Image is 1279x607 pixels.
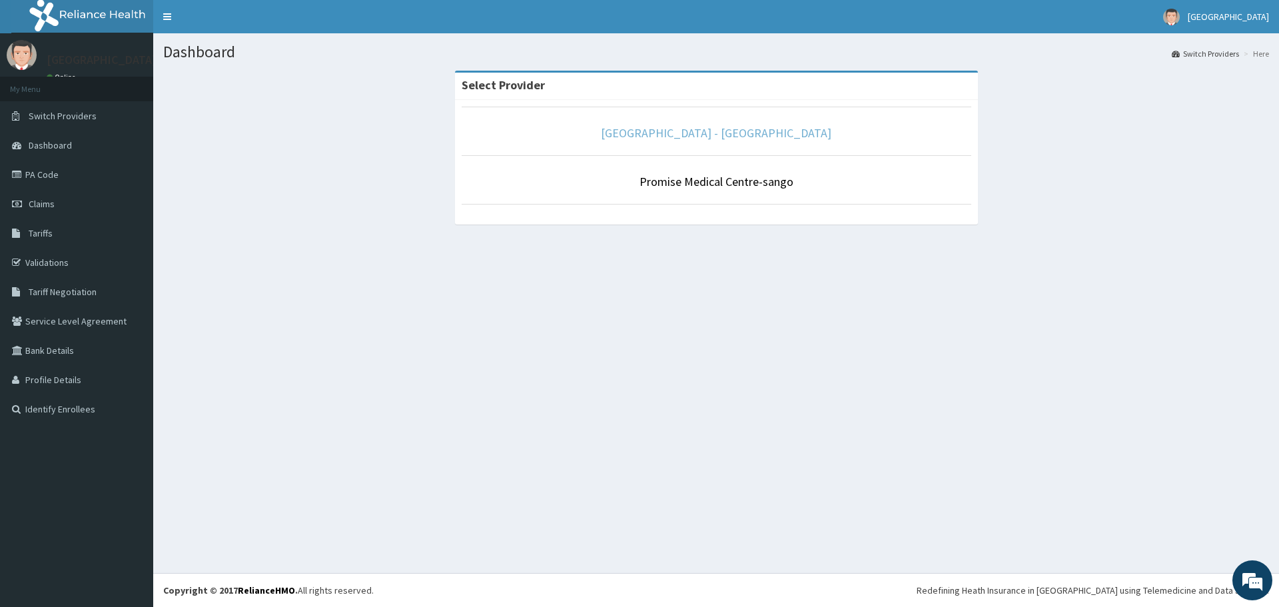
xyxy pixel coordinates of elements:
[238,584,295,596] a: RelianceHMO
[163,584,298,596] strong: Copyright © 2017 .
[29,110,97,122] span: Switch Providers
[47,54,157,66] p: [GEOGRAPHIC_DATA]
[163,43,1269,61] h1: Dashboard
[1163,9,1180,25] img: User Image
[601,125,831,141] a: [GEOGRAPHIC_DATA] - [GEOGRAPHIC_DATA]
[29,139,72,151] span: Dashboard
[1240,48,1269,59] li: Here
[29,286,97,298] span: Tariff Negotiation
[7,40,37,70] img: User Image
[29,198,55,210] span: Claims
[153,573,1279,607] footer: All rights reserved.
[47,73,79,82] a: Online
[1172,48,1239,59] a: Switch Providers
[917,584,1269,597] div: Redefining Heath Insurance in [GEOGRAPHIC_DATA] using Telemedicine and Data Science!
[1188,11,1269,23] span: [GEOGRAPHIC_DATA]
[29,227,53,239] span: Tariffs
[639,174,793,189] a: Promise Medical Centre-sango
[462,77,545,93] strong: Select Provider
